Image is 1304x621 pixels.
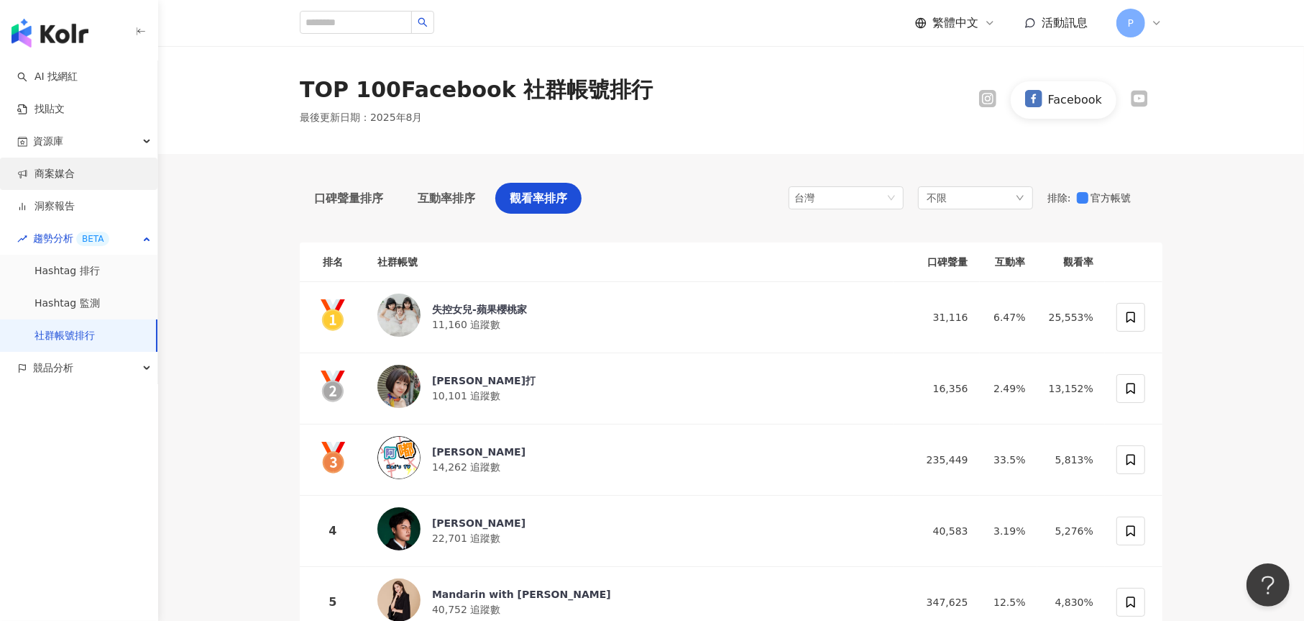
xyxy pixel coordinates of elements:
[432,319,500,330] span: 11,160 追蹤數
[991,452,1026,468] div: 33.5%
[1128,15,1134,31] span: P
[377,294,882,341] a: KOL Avatar失控女兒-蘋果櫻桃家11,160 追蹤數
[314,189,383,207] span: 口碑聲量排序
[905,381,968,396] div: 16,356
[432,445,525,459] div: [PERSON_NAME]
[17,234,27,244] span: rise
[1049,452,1093,468] div: 5,813%
[366,242,894,282] th: 社群帳號
[418,189,475,207] span: 互動率排序
[991,594,1026,610] div: 12.5%
[991,309,1026,325] div: 6.47%
[432,461,500,473] span: 14,262 追蹤數
[1246,563,1290,607] iframe: Help Scout Beacon - Open
[905,309,968,325] div: 31,116
[377,365,421,408] img: KOL Avatar
[432,516,525,530] div: [PERSON_NAME]
[432,604,500,615] span: 40,752 追蹤數
[17,199,75,214] a: 洞察報告
[377,436,421,479] img: KOL Avatar
[300,75,653,105] div: TOP 100 Facebook 社群帳號排行
[932,15,978,31] span: 繁體中文
[33,222,109,255] span: 趨勢分析
[432,302,527,317] div: 失控女兒-蘋果櫻桃家
[432,390,500,402] span: 10,101 追蹤數
[1042,16,1088,30] span: 活動訊息
[17,167,75,181] a: 商案媒合
[33,125,63,158] span: 資源庫
[377,507,421,550] img: KOL Avatar
[17,70,78,84] a: searchAI 找網紅
[377,507,882,555] a: KOL Avatar[PERSON_NAME]22,701 追蹤數
[1049,309,1093,325] div: 25,553%
[1049,523,1093,539] div: 5,276%
[17,102,65,117] a: 找貼文
[991,381,1026,396] div: 2.49%
[432,532,500,544] span: 22,701 追蹤數
[794,187,841,209] div: 台灣
[905,452,968,468] div: 235,449
[311,522,354,540] div: 4
[510,189,567,207] span: 觀看率排序
[1048,92,1102,108] div: Facebook
[1037,242,1105,282] th: 觀看率
[12,19,88,47] img: logo
[377,294,421,337] img: KOL Avatar
[33,352,73,384] span: 競品分析
[35,296,100,311] a: Hashtag 監測
[76,232,109,246] div: BETA
[905,594,968,610] div: 347,625
[1049,594,1093,610] div: 4,830%
[980,242,1037,282] th: 互動率
[991,523,1026,539] div: 3.19%
[311,593,354,611] div: 5
[300,111,423,125] p: 最後更新日期 ： 2025年8月
[377,436,882,484] a: KOL Avatar[PERSON_NAME]14,262 追蹤數
[1088,190,1137,206] span: 官方帳號
[927,190,947,206] span: 不限
[1016,194,1024,202] span: down
[1047,192,1071,204] span: 排除 :
[300,242,366,282] th: 排名
[1049,381,1093,396] div: 13,152%
[35,329,95,343] a: 社群帳號排行
[894,242,980,282] th: 口碑聲量
[35,264,100,278] a: Hashtag 排行
[432,587,611,602] div: Mandarin with [PERSON_NAME]
[377,365,882,412] a: KOL Avatar[PERSON_NAME]打10,101 追蹤數
[432,373,536,388] div: [PERSON_NAME]打
[905,523,968,539] div: 40,583
[418,17,428,27] span: search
